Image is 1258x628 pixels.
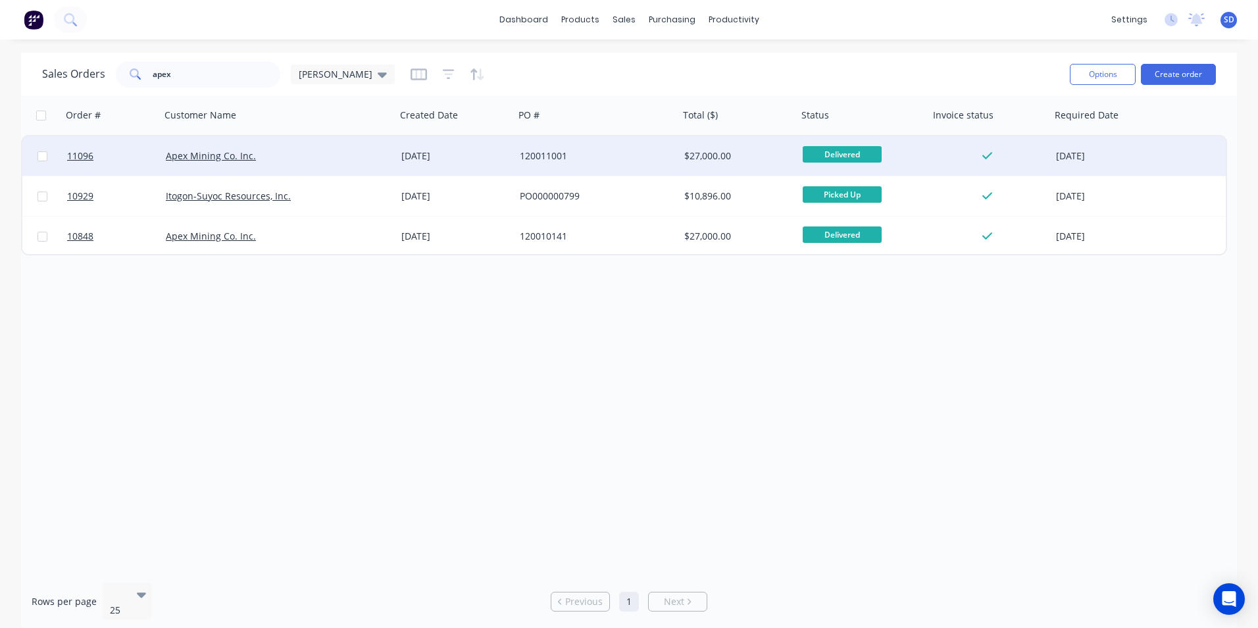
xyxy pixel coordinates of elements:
span: 10848 [67,230,93,243]
h1: Sales Orders [42,68,105,80]
div: $10,896.00 [684,190,787,203]
div: Customer Name [164,109,236,122]
span: Delivered [803,226,882,243]
a: Previous page [551,595,609,608]
button: Create order [1141,64,1216,85]
span: 10929 [67,190,93,203]
span: Previous [565,595,603,608]
div: $27,000.00 [684,230,787,243]
div: Required Date [1055,109,1119,122]
span: SD [1224,14,1234,26]
div: PO000000799 [520,190,666,203]
div: [DATE] [1056,230,1161,243]
a: Itogon-Suyoc Resources, Inc. [166,190,291,202]
div: [DATE] [1056,190,1161,203]
div: productivity [702,10,766,30]
div: $27,000.00 [684,149,787,163]
div: [DATE] [401,230,509,243]
a: dashboard [493,10,555,30]
div: Open Intercom Messenger [1213,583,1245,615]
div: 25 [110,604,126,617]
a: Next page [649,595,707,608]
div: Invoice status [933,109,994,122]
div: [DATE] [1056,149,1161,163]
div: Total ($) [683,109,718,122]
input: Search... [153,61,281,88]
span: Next [664,595,684,608]
div: sales [606,10,642,30]
a: 11096 [67,136,166,176]
a: 10929 [67,176,166,216]
div: Status [801,109,829,122]
div: PO # [518,109,540,122]
button: Options [1070,64,1136,85]
div: Order # [66,109,101,122]
span: Rows per page [32,595,97,608]
a: Apex Mining Co. Inc. [166,230,256,242]
a: 10848 [67,217,166,256]
div: settings [1105,10,1154,30]
ul: Pagination [545,592,713,612]
div: [DATE] [401,149,509,163]
div: purchasing [642,10,702,30]
div: 120011001 [520,149,666,163]
div: Created Date [400,109,458,122]
div: [DATE] [401,190,509,203]
div: products [555,10,606,30]
span: Picked Up [803,186,882,203]
span: 11096 [67,149,93,163]
div: 120010141 [520,230,666,243]
a: Page 1 is your current page [619,592,639,612]
img: Factory [24,10,43,30]
a: Apex Mining Co. Inc. [166,149,256,162]
span: Delivered [803,146,882,163]
span: [PERSON_NAME] [299,67,372,81]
